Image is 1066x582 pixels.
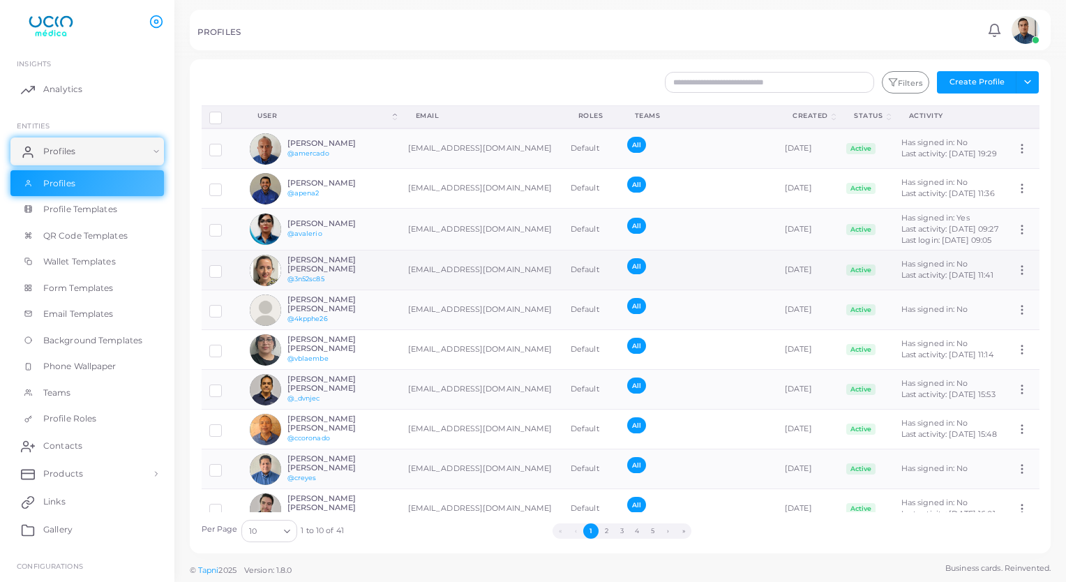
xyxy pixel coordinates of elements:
[250,255,281,286] img: avatar
[400,128,563,169] td: [EMAIL_ADDRESS][DOMAIN_NAME]
[627,378,646,394] span: All
[43,203,117,216] span: Profile Templates
[901,509,996,518] span: Last activity: [DATE] 16:01
[17,59,51,68] span: INSIGHTS
[846,304,876,315] span: Active
[777,251,839,290] td: [DATE]
[43,523,73,536] span: Gallery
[43,255,116,268] span: Wallet Templates
[627,258,646,274] span: All
[287,375,390,393] h6: [PERSON_NAME] [PERSON_NAME]
[43,177,75,190] span: Profiles
[287,454,390,472] h6: [PERSON_NAME] [PERSON_NAME]
[901,304,968,314] span: Has signed in: No
[43,387,71,399] span: Teams
[43,412,96,425] span: Profile Roles
[901,137,968,147] span: Has signed in: No
[1008,105,1039,128] th: Action
[250,454,281,485] img: avatar
[287,255,390,274] h6: [PERSON_NAME] [PERSON_NAME]
[635,111,762,121] div: Teams
[563,410,620,449] td: Default
[627,218,646,234] span: All
[901,378,968,388] span: Has signed in: No
[416,111,548,121] div: Email
[563,128,620,169] td: Default
[10,488,164,516] a: Links
[10,170,164,197] a: Profiles
[777,128,839,169] td: [DATE]
[301,525,343,537] span: 1 to 10 of 41
[563,209,620,251] td: Default
[627,338,646,354] span: All
[793,111,829,121] div: Created
[846,463,876,475] span: Active
[901,177,968,187] span: Has signed in: No
[400,449,563,489] td: [EMAIL_ADDRESS][DOMAIN_NAME]
[563,370,620,410] td: Default
[43,334,142,347] span: Background Templates
[400,251,563,290] td: [EMAIL_ADDRESS][DOMAIN_NAME]
[287,434,330,442] a: @ccoronado
[10,353,164,380] a: Phone Wallpaper
[777,290,839,330] td: [DATE]
[846,264,876,276] span: Active
[563,449,620,489] td: Default
[400,209,563,251] td: [EMAIL_ADDRESS][DOMAIN_NAME]
[627,457,646,473] span: All
[197,27,241,37] h5: PROFILES
[287,315,328,322] a: @4kpphe26
[287,179,390,188] h6: [PERSON_NAME]
[846,183,876,194] span: Active
[627,497,646,513] span: All
[777,489,839,529] td: [DATE]
[901,259,968,269] span: Has signed in: No
[901,235,992,245] span: Last login: [DATE] 09:05
[43,308,114,320] span: Email Templates
[627,298,646,314] span: All
[257,111,390,121] div: User
[10,327,164,354] a: Background Templates
[583,523,599,539] button: Go to page 1
[10,301,164,327] a: Email Templates
[287,295,390,313] h6: [PERSON_NAME] [PERSON_NAME]
[1007,16,1043,44] a: avatar
[400,169,563,209] td: [EMAIL_ADDRESS][DOMAIN_NAME]
[563,290,620,330] td: Default
[10,516,164,544] a: Gallery
[250,294,281,326] img: avatar
[190,565,292,576] span: ©
[901,418,968,428] span: Has signed in: No
[901,350,993,359] span: Last activity: [DATE] 11:14
[250,374,281,405] img: avatar
[777,370,839,410] td: [DATE]
[400,330,563,370] td: [EMAIL_ADDRESS][DOMAIN_NAME]
[258,523,278,539] input: Search for option
[250,173,281,204] img: avatar
[578,111,604,121] div: Roles
[599,523,614,539] button: Go to page 2
[13,13,90,39] img: logo
[287,335,390,353] h6: [PERSON_NAME] [PERSON_NAME]
[627,177,646,193] span: All
[202,105,243,128] th: Row-selection
[937,71,1016,94] button: Create Profile
[218,565,236,576] span: 2025
[901,188,995,198] span: Last activity: [DATE] 11:36
[676,523,691,539] button: Go to last page
[287,230,322,237] a: @avalerio
[43,468,83,480] span: Products
[400,290,563,330] td: [EMAIL_ADDRESS][DOMAIN_NAME]
[250,214,281,245] img: avatar
[10,432,164,460] a: Contacts
[10,223,164,249] a: QR Code Templates
[241,520,297,542] div: Search for option
[627,137,646,153] span: All
[287,494,390,512] h6: [PERSON_NAME] [PERSON_NAME]
[909,111,993,121] div: activity
[244,565,292,575] span: Version: 1.8.0
[846,384,876,395] span: Active
[901,498,968,507] span: Has signed in: No
[10,460,164,488] a: Products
